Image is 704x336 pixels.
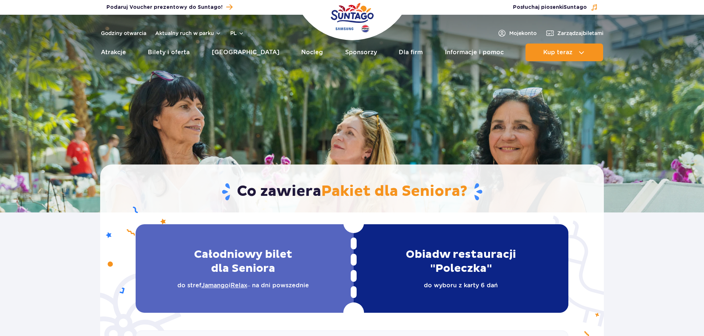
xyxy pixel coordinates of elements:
[345,44,377,61] a: Sponsorzy
[201,282,229,289] a: Jamango
[106,4,222,11] span: Podaruj Voucher prezentowy do Suntago!
[497,29,537,38] a: Mojekonto
[116,182,588,201] h1: Co zawiera
[445,44,504,61] a: Informacje i pomoc
[526,44,603,61] button: Kup teraz
[231,282,247,289] a: Relax
[144,247,342,276] h2: Całodniowy bilet dla Seniora
[363,281,560,290] p: do wyboru z karty 6 dań
[513,4,587,11] span: Posłuchaj piosenki
[144,281,342,290] p: do stref i – na dni powszednie
[513,4,598,11] button: Posłuchaj piosenkiSuntago
[557,30,603,37] span: Zarządzaj biletami
[545,29,603,38] a: Zarządzajbiletami
[148,44,190,61] a: Bilety i oferta
[101,30,146,37] a: Godziny otwarcia
[212,44,279,61] a: [GEOGRAPHIC_DATA]
[399,44,423,61] a: Dla firm
[321,182,467,201] span: Pakiet dla Seniora?
[106,2,232,12] a: Podaruj Voucher prezentowy do Suntago!
[301,44,323,61] a: Nocleg
[101,44,126,61] a: Atrakcje
[543,49,572,56] span: Kup teraz
[564,5,587,10] span: Suntago
[230,30,244,37] button: pl
[363,247,560,276] h2: Obiad w restauracji "Poleczka"
[509,30,537,37] span: Moje konto
[155,30,221,36] button: Aktualny ruch w parku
